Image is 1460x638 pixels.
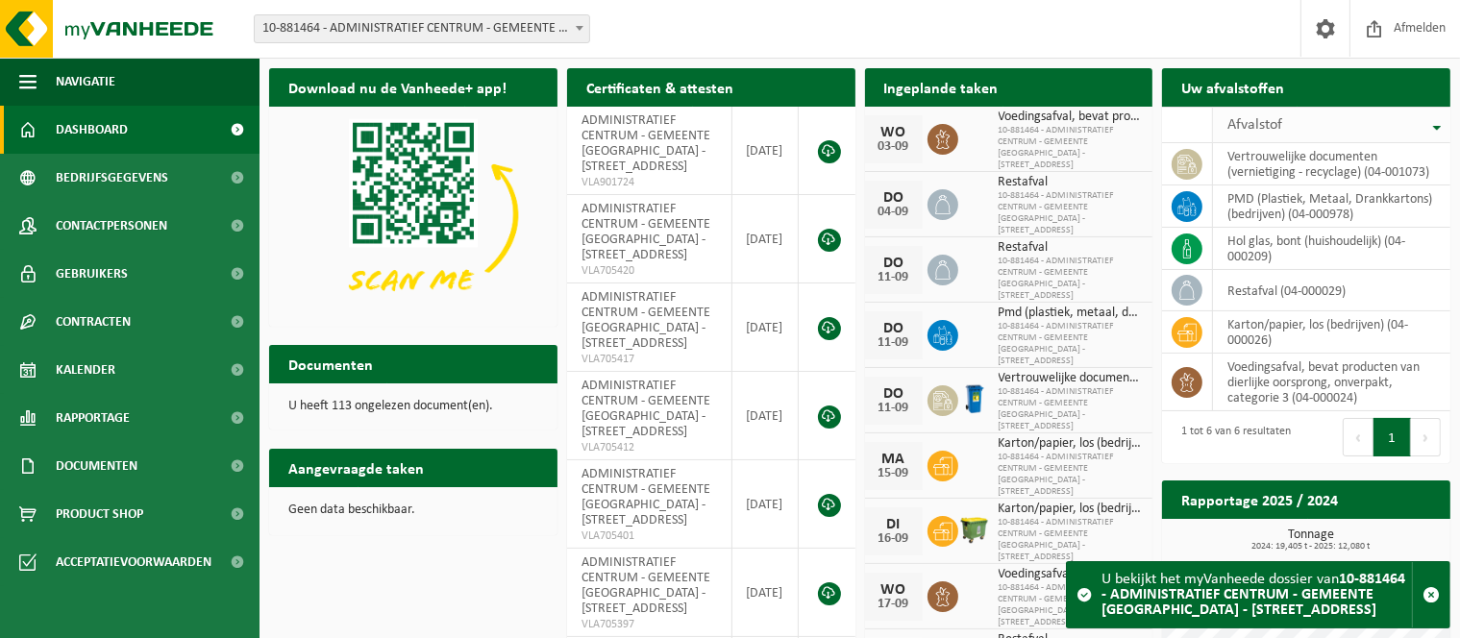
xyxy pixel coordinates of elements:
td: karton/papier, los (bedrijven) (04-000026) [1213,311,1450,354]
td: hol glas, bont (huishoudelijk) (04-000209) [1213,228,1450,270]
button: 1 [1373,418,1411,456]
div: DO [875,321,913,336]
div: 16-09 [875,532,913,546]
span: Restafval [999,175,1144,190]
div: 1 tot 6 van 6 resultaten [1172,416,1291,458]
span: Karton/papier, los (bedrijven) [999,436,1144,452]
td: [DATE] [732,460,799,549]
div: DO [875,190,913,206]
span: 10-881464 - ADMINISTRATIEF CENTRUM - GEMEENTE [GEOGRAPHIC_DATA] - [STREET_ADDRESS] [999,452,1144,498]
div: MA [875,452,913,467]
span: Product Shop [56,490,143,538]
span: 10-881464 - ADMINISTRATIEF CENTRUM - GEMEENTE BEVEREN - KOSTENPLAATS 51 - BEVEREN-WAAS [254,14,590,43]
h2: Certificaten & attesten [567,68,753,106]
td: [DATE] [732,195,799,283]
span: ADMINISTRATIEF CENTRUM - GEMEENTE [GEOGRAPHIC_DATA] - [STREET_ADDRESS] [582,467,710,528]
span: Navigatie [56,58,115,106]
span: Karton/papier, los (bedrijven) [999,502,1144,517]
span: ADMINISTRATIEF CENTRUM - GEMEENTE [GEOGRAPHIC_DATA] - [STREET_ADDRESS] [582,379,710,439]
span: 10-881464 - ADMINISTRATIEF CENTRUM - GEMEENTE BEVEREN - KOSTENPLAATS 51 - BEVEREN-WAAS [255,15,589,42]
span: VLA705412 [582,440,717,455]
div: 15-09 [875,467,913,480]
div: DO [875,386,913,402]
span: ADMINISTRATIEF CENTRUM - GEMEENTE [GEOGRAPHIC_DATA] - [STREET_ADDRESS] [582,290,710,351]
span: Pmd (plastiek, metaal, drankkartons) (bedrijven) [999,306,1144,321]
div: WO [875,582,913,598]
div: 11-09 [875,336,913,350]
td: vertrouwelijke documenten (vernietiging - recyclage) (04-001073) [1213,143,1450,185]
span: VLA705417 [582,352,717,367]
span: ADMINISTRATIEF CENTRUM - GEMEENTE [GEOGRAPHIC_DATA] - [STREET_ADDRESS] [582,113,710,174]
div: DI [875,517,913,532]
h2: Rapportage 2025 / 2024 [1162,480,1357,518]
span: 10-881464 - ADMINISTRATIEF CENTRUM - GEMEENTE [GEOGRAPHIC_DATA] - [STREET_ADDRESS] [999,386,1144,432]
span: VLA901724 [582,175,717,190]
p: U heeft 113 ongelezen document(en). [288,400,538,413]
span: 10-881464 - ADMINISTRATIEF CENTRUM - GEMEENTE [GEOGRAPHIC_DATA] - [STREET_ADDRESS] [999,190,1144,236]
h2: Ingeplande taken [865,68,1018,106]
span: 10-881464 - ADMINISTRATIEF CENTRUM - GEMEENTE [GEOGRAPHIC_DATA] - [STREET_ADDRESS] [999,517,1144,563]
span: VLA705420 [582,263,717,279]
span: VLA705401 [582,528,717,544]
a: Bekijk rapportage [1307,518,1448,556]
strong: 10-881464 - ADMINISTRATIEF CENTRUM - GEMEENTE [GEOGRAPHIC_DATA] - [STREET_ADDRESS] [1101,572,1405,618]
span: Gebruikers [56,250,128,298]
span: VLA705397 [582,617,717,632]
span: Contracten [56,298,131,346]
td: voedingsafval, bevat producten van dierlijke oorsprong, onverpakt, categorie 3 (04-000024) [1213,354,1450,411]
span: Voedingsafval, bevat producten van dierlijke oorsprong, onverpakt, categorie 3 [999,567,1144,582]
img: Download de VHEPlus App [269,107,557,323]
span: Voedingsafval, bevat producten van dierlijke oorsprong, onverpakt, categorie 3 [999,110,1144,125]
div: 17-09 [875,598,913,611]
p: Geen data beschikbaar. [288,503,538,517]
h3: Tonnage [1172,528,1450,552]
div: U bekijkt het myVanheede dossier van [1101,562,1412,627]
h2: Download nu de Vanheede+ app! [269,68,526,106]
h2: Aangevraagde taken [269,449,443,486]
span: Afvalstof [1227,117,1282,133]
img: WB-0240-HPE-BE-09 [958,382,991,415]
span: 2024: 19,405 t - 2025: 12,080 t [1172,542,1450,552]
span: 10-881464 - ADMINISTRATIEF CENTRUM - GEMEENTE [GEOGRAPHIC_DATA] - [STREET_ADDRESS] [999,582,1144,628]
span: 10-881464 - ADMINISTRATIEF CENTRUM - GEMEENTE [GEOGRAPHIC_DATA] - [STREET_ADDRESS] [999,321,1144,367]
td: [DATE] [732,107,799,195]
span: Contactpersonen [56,202,167,250]
td: [DATE] [732,372,799,460]
span: Kalender [56,346,115,394]
span: 10-881464 - ADMINISTRATIEF CENTRUM - GEMEENTE [GEOGRAPHIC_DATA] - [STREET_ADDRESS] [999,256,1144,302]
span: Rapportage [56,394,130,442]
td: [DATE] [732,549,799,637]
img: WB-1100-HPE-GN-51 [958,513,991,546]
div: 11-09 [875,271,913,284]
h2: Documenten [269,345,392,382]
span: ADMINISTRATIEF CENTRUM - GEMEENTE [GEOGRAPHIC_DATA] - [STREET_ADDRESS] [582,202,710,262]
div: 03-09 [875,140,913,154]
td: [DATE] [732,283,799,372]
td: restafval (04-000029) [1213,270,1450,311]
span: Acceptatievoorwaarden [56,538,211,586]
td: PMD (Plastiek, Metaal, Drankkartons) (bedrijven) (04-000978) [1213,185,1450,228]
span: Bedrijfsgegevens [56,154,168,202]
button: Next [1411,418,1441,456]
div: 11-09 [875,402,913,415]
div: 04-09 [875,206,913,219]
span: Restafval [999,240,1144,256]
span: Documenten [56,442,137,490]
span: ADMINISTRATIEF CENTRUM - GEMEENTE [GEOGRAPHIC_DATA] - [STREET_ADDRESS] [582,555,710,616]
span: Vertrouwelijke documenten (vernietiging - recyclage) [999,371,1144,386]
div: DO [875,256,913,271]
span: 10-881464 - ADMINISTRATIEF CENTRUM - GEMEENTE [GEOGRAPHIC_DATA] - [STREET_ADDRESS] [999,125,1144,171]
span: Dashboard [56,106,128,154]
button: Previous [1343,418,1373,456]
h2: Uw afvalstoffen [1162,68,1303,106]
div: WO [875,125,913,140]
